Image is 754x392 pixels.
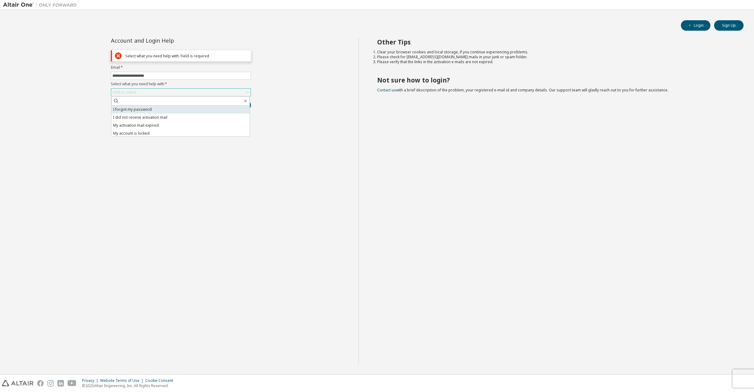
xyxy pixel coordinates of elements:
[377,55,733,60] li: Please check for [EMAIL_ADDRESS][DOMAIN_NAME] mails in your junk or spam folder.
[681,20,710,31] button: Login
[111,82,251,86] label: Select what you need help with
[377,87,668,93] span: with a brief description of the problem, your registered e-mail id and company details. Our suppo...
[37,380,44,386] img: facebook.svg
[82,378,100,383] div: Privacy
[377,50,733,55] li: Clear your browser cookies and local storage, if you continue experiencing problems.
[112,90,136,95] div: Click to select
[111,65,251,70] label: Email
[68,380,76,386] img: youtube.svg
[714,20,744,31] button: Sign Up
[57,380,64,386] img: linkedin.svg
[82,383,177,388] p: © 2025 Altair Engineering, Inc. All Rights Reserved.
[100,378,145,383] div: Website Terms of Use
[125,54,248,58] div: Select what you need help with: Field is required
[377,38,733,46] h2: Other Tips
[47,380,54,386] img: instagram.svg
[2,380,33,386] img: altair_logo.svg
[3,2,80,8] img: Altair One
[111,106,250,113] li: I forgot my password
[377,76,733,84] h2: Not sure how to login?
[377,87,396,93] a: Contact us
[377,60,733,64] li: Please verify that the links in the activation e-mails are not expired.
[145,378,177,383] div: Cookie Consent
[111,38,223,43] div: Account and Login Help
[111,89,251,96] div: Click to select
